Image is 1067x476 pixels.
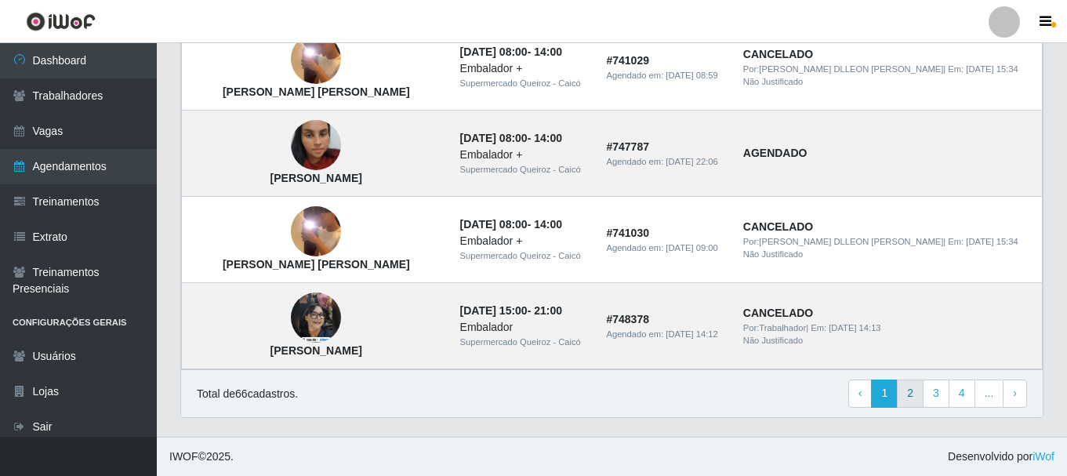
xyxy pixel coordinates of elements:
[460,60,588,77] div: Embalador +
[460,304,528,317] time: [DATE] 15:00
[923,380,949,408] a: 3
[460,319,588,336] div: Embalador
[743,323,806,332] span: Por: Trabalhador
[606,227,649,239] strong: # 741030
[291,100,341,190] img: Jeisiane Meires Silva Souza
[460,304,562,317] strong: -
[606,313,649,325] strong: # 748378
[897,380,924,408] a: 2
[534,132,562,144] time: 14:00
[197,386,298,402] p: Total de 66 cadastros.
[743,75,1033,89] div: Não Justificado
[666,329,717,339] time: [DATE] 14:12
[1003,380,1027,408] a: Next
[534,218,562,231] time: 14:00
[460,77,588,90] div: Supermercado Queiroz - Caicó
[223,258,410,271] strong: [PERSON_NAME] [PERSON_NAME]
[743,48,813,60] strong: CANCELADO
[460,163,588,176] div: Supermercado Queiroz - Caicó
[743,63,1033,76] div: | Em:
[223,85,410,98] strong: [PERSON_NAME] [PERSON_NAME]
[743,220,813,233] strong: CANCELADO
[460,132,562,144] strong: -
[949,380,975,408] a: 4
[534,304,562,317] time: 21:00
[848,380,1027,408] nav: pagination
[743,307,813,319] strong: CANCELADO
[743,248,1033,261] div: Não Justificado
[871,380,898,408] a: 1
[966,237,1018,246] time: [DATE] 15:34
[743,147,808,159] strong: AGENDADO
[460,249,588,263] div: Supermercado Queiroz - Caicó
[169,449,234,465] span: © 2025 .
[974,380,1004,408] a: ...
[1033,450,1054,463] a: iWof
[291,176,341,287] img: Harlley Gean Santos de Farias
[460,336,588,349] div: Supermercado Queiroz - Caicó
[270,344,362,357] strong: [PERSON_NAME]
[460,218,562,231] strong: -
[291,3,341,114] img: Harlley Gean Santos de Farias
[460,132,528,144] time: [DATE] 08:00
[606,54,649,67] strong: # 741029
[606,155,724,169] div: Agendado em:
[460,147,588,163] div: Embalador +
[460,45,562,58] strong: -
[829,323,880,332] time: [DATE] 14:13
[1013,387,1017,399] span: ›
[606,69,724,82] div: Agendado em:
[966,64,1018,74] time: [DATE] 15:34
[606,242,724,255] div: Agendado em:
[270,172,362,184] strong: [PERSON_NAME]
[606,140,649,153] strong: # 747787
[743,235,1033,249] div: | Em:
[460,218,528,231] time: [DATE] 08:00
[858,387,862,399] span: ‹
[606,328,724,341] div: Agendado em:
[666,243,717,253] time: [DATE] 09:00
[743,64,944,74] span: Por: [PERSON_NAME] DLLEON [PERSON_NAME]
[534,45,562,58] time: 14:00
[26,12,96,31] img: CoreUI Logo
[743,237,944,246] span: Por: [PERSON_NAME] DLLEON [PERSON_NAME]
[291,262,341,374] img: Lucelia Paiva Costa
[666,71,717,80] time: [DATE] 08:59
[460,45,528,58] time: [DATE] 08:00
[743,322,1033,335] div: | Em:
[948,449,1054,465] span: Desenvolvido por
[666,157,717,166] time: [DATE] 22:06
[743,334,1033,347] div: Não Justificado
[848,380,873,408] a: Previous
[169,450,198,463] span: IWOF
[460,233,588,249] div: Embalador +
